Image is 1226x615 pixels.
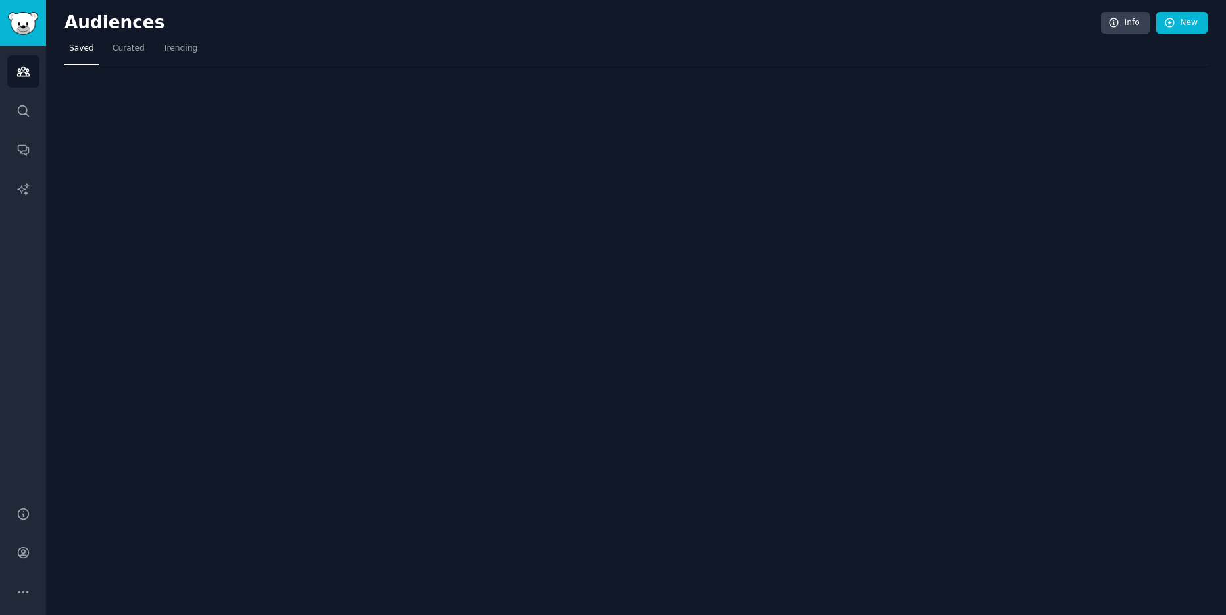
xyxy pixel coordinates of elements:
a: Trending [159,38,202,65]
a: New [1156,12,1208,34]
img: GummySearch logo [8,12,38,35]
a: Info [1101,12,1150,34]
a: Saved [64,38,99,65]
span: Curated [113,43,145,55]
h2: Audiences [64,13,1101,34]
span: Saved [69,43,94,55]
span: Trending [163,43,197,55]
a: Curated [108,38,149,65]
